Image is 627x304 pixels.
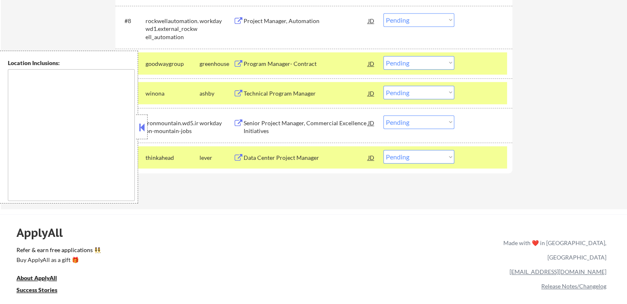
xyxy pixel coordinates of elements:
[200,154,233,162] div: lever
[146,154,200,162] div: thinkahead
[367,150,376,165] div: JD
[367,86,376,101] div: JD
[244,154,368,162] div: Data Center Project Manager
[16,286,68,296] a: Success Stories
[510,268,606,275] a: [EMAIL_ADDRESS][DOMAIN_NAME]
[200,119,233,127] div: workday
[146,89,200,98] div: winona
[200,60,233,68] div: greenhouse
[124,17,139,25] div: #8
[200,17,233,25] div: workday
[16,274,68,284] a: About ApplyAll
[500,236,606,264] div: Made with ❤️ in [GEOGRAPHIC_DATA], [GEOGRAPHIC_DATA]
[16,226,72,240] div: ApplyAll
[244,119,368,135] div: Senior Project Manager, Commercial Excellence Initiatives
[367,13,376,28] div: JD
[200,89,233,98] div: ashby
[244,17,368,25] div: Project Manager, Automation
[541,283,606,290] a: Release Notes/Changelog
[16,257,99,263] div: Buy ApplyAll as a gift 🎁
[367,115,376,130] div: JD
[16,247,331,256] a: Refer & earn free applications 👯‍♀️
[8,59,135,67] div: Location Inclusions:
[244,89,368,98] div: Technical Program Manager
[16,286,57,293] u: Success Stories
[16,274,57,281] u: About ApplyAll
[146,17,200,41] div: rockwellautomation.wd1.external_rockwell_automation
[146,119,200,135] div: ironmountain.wd5.iron-mountain-jobs
[244,60,368,68] div: Program Manager- Contract
[16,256,99,266] a: Buy ApplyAll as a gift 🎁
[146,60,200,68] div: goodwaygroup
[367,56,376,71] div: JD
